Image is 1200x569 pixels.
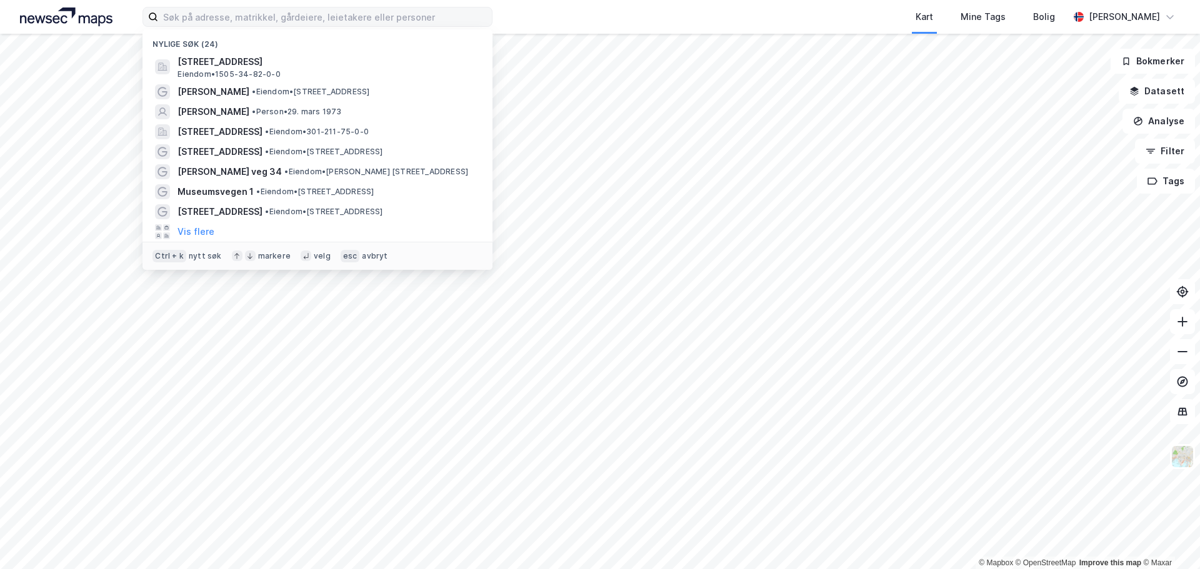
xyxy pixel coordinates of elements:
span: [STREET_ADDRESS] [177,204,262,219]
div: avbryt [362,251,387,261]
span: • [252,107,256,116]
div: esc [341,250,360,262]
button: Vis flere [177,224,214,239]
span: [PERSON_NAME] [177,104,249,119]
span: Eiendom • [STREET_ADDRESS] [252,87,369,97]
span: [STREET_ADDRESS] [177,124,262,139]
button: Datasett [1119,79,1195,104]
span: [PERSON_NAME] veg 34 [177,164,282,179]
span: • [265,127,269,136]
img: Z [1171,445,1194,468]
button: Filter [1135,139,1195,164]
span: Person • 29. mars 1973 [252,107,341,117]
span: Eiendom • [STREET_ADDRESS] [265,147,382,157]
div: Kontrollprogram for chat [1137,509,1200,569]
div: velg [314,251,331,261]
span: • [284,167,288,176]
span: • [252,87,256,96]
span: • [265,147,269,156]
span: Eiendom • [STREET_ADDRESS] [265,207,382,217]
a: Improve this map [1079,558,1141,567]
a: OpenStreetMap [1016,558,1076,567]
div: Bolig [1033,9,1055,24]
input: Søk på adresse, matrikkel, gårdeiere, leietakere eller personer [158,7,492,26]
span: Museumsvegen 1 [177,184,254,199]
iframe: Chat Widget [1137,509,1200,569]
div: [PERSON_NAME] [1089,9,1160,24]
button: Tags [1137,169,1195,194]
span: [STREET_ADDRESS] [177,144,262,159]
span: • [265,207,269,216]
button: Bokmerker [1111,49,1195,74]
span: • [256,187,260,196]
span: Eiendom • 1505-34-82-0-0 [177,69,280,79]
div: markere [258,251,291,261]
div: Ctrl + k [152,250,186,262]
div: Kart [916,9,933,24]
div: Nylige søk (24) [142,29,492,52]
a: Mapbox [979,558,1013,567]
img: logo.a4113a55bc3d86da70a041830d287a7e.svg [20,7,112,26]
span: Eiendom • 301-211-75-0-0 [265,127,369,137]
span: [PERSON_NAME] [177,84,249,99]
span: [STREET_ADDRESS] [177,54,477,69]
span: Eiendom • [STREET_ADDRESS] [256,187,374,197]
div: nytt søk [189,251,222,261]
span: Eiendom • [PERSON_NAME] [STREET_ADDRESS] [284,167,468,177]
button: Analyse [1122,109,1195,134]
div: Mine Tags [961,9,1006,24]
